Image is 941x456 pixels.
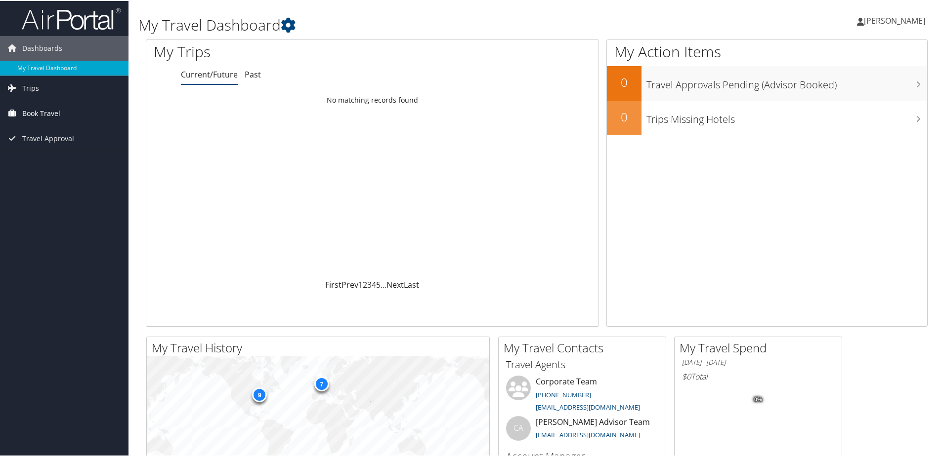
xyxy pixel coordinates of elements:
td: No matching records found [146,90,599,108]
a: Prev [342,278,358,289]
a: [EMAIL_ADDRESS][DOMAIN_NAME] [536,429,640,438]
h1: My Action Items [607,40,927,61]
li: [PERSON_NAME] Advisor Team [501,415,663,447]
a: 4 [372,278,376,289]
h2: 0 [607,108,642,124]
a: [EMAIL_ADDRESS][DOMAIN_NAME] [536,402,640,411]
span: Book Travel [22,100,60,125]
img: airportal-logo.png [22,6,121,30]
h1: My Travel Dashboard [138,14,670,35]
div: 9 [252,386,267,401]
h2: My Travel Spend [680,339,842,355]
h2: My Travel History [152,339,489,355]
span: $0 [682,370,691,381]
div: 7 [314,376,329,390]
span: Dashboards [22,35,62,60]
div: CA [506,415,531,440]
a: 2 [363,278,367,289]
a: 0Travel Approvals Pending (Advisor Booked) [607,65,927,100]
h2: 0 [607,73,642,90]
a: [PERSON_NAME] [857,5,935,35]
a: 0Trips Missing Hotels [607,100,927,134]
a: First [325,278,342,289]
a: Next [386,278,404,289]
a: Current/Future [181,68,238,79]
h3: Travel Approvals Pending (Advisor Booked) [646,72,927,91]
a: Last [404,278,419,289]
a: 5 [376,278,381,289]
h3: Trips Missing Hotels [646,107,927,125]
h6: [DATE] - [DATE] [682,357,834,366]
h6: Total [682,370,834,381]
li: Corporate Team [501,375,663,415]
span: Trips [22,75,39,100]
tspan: 0% [754,396,762,402]
span: … [381,278,386,289]
h3: Travel Agents [506,357,658,371]
span: Travel Approval [22,125,74,150]
a: [PHONE_NUMBER] [536,389,591,398]
h2: My Travel Contacts [504,339,666,355]
a: Past [245,68,261,79]
a: 3 [367,278,372,289]
span: [PERSON_NAME] [864,14,925,25]
a: 1 [358,278,363,289]
h1: My Trips [154,40,403,61]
